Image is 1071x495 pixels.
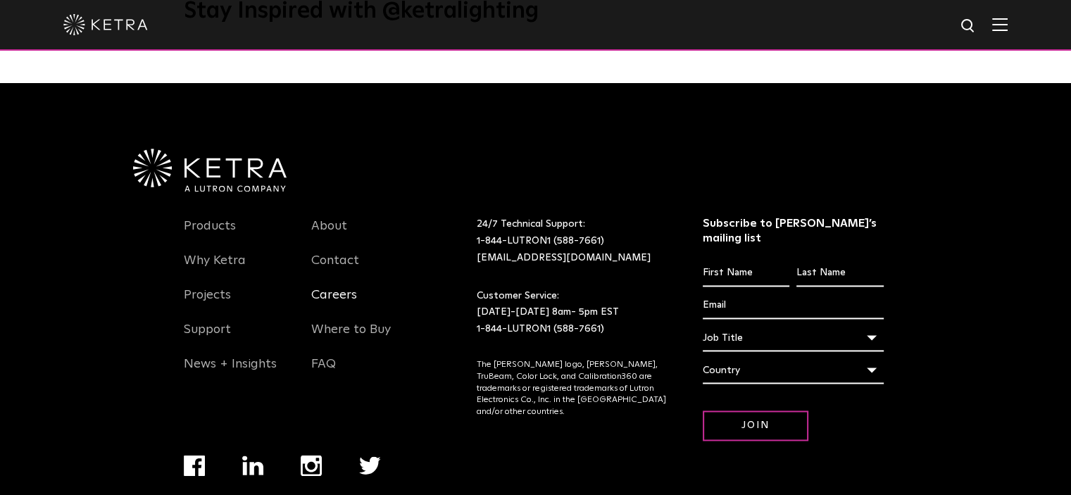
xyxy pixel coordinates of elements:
[477,236,604,246] a: 1-844-LUTRON1 (588-7661)
[301,455,322,476] img: instagram
[311,356,336,389] a: FAQ
[703,325,884,351] div: Job Title
[477,324,604,334] a: 1-844-LUTRON1 (588-7661)
[992,18,1008,31] img: Hamburger%20Nav.svg
[184,253,246,285] a: Why Ketra
[133,149,287,192] img: Ketra-aLutronCo_White_RGB
[184,287,231,320] a: Projects
[311,287,357,320] a: Careers
[477,359,668,418] p: The [PERSON_NAME] logo, [PERSON_NAME], TruBeam, Color Lock, and Calibration360 are trademarks or ...
[184,322,231,354] a: Support
[477,253,651,263] a: [EMAIL_ADDRESS][DOMAIN_NAME]
[242,456,264,475] img: linkedin
[477,288,668,338] p: Customer Service: [DATE]-[DATE] 8am- 5pm EST
[184,455,205,476] img: facebook
[184,218,236,251] a: Products
[703,411,808,441] input: Join
[703,357,884,384] div: Country
[311,322,391,354] a: Where to Buy
[63,14,148,35] img: ketra-logo-2019-white
[359,456,381,475] img: twitter
[960,18,977,35] img: search icon
[311,216,418,389] div: Navigation Menu
[703,292,884,319] input: Email
[703,260,789,287] input: First Name
[796,260,883,287] input: Last Name
[311,253,359,285] a: Contact
[184,356,277,389] a: News + Insights
[311,218,347,251] a: About
[184,216,291,389] div: Navigation Menu
[477,216,668,266] p: 24/7 Technical Support:
[703,216,884,246] h3: Subscribe to [PERSON_NAME]’s mailing list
